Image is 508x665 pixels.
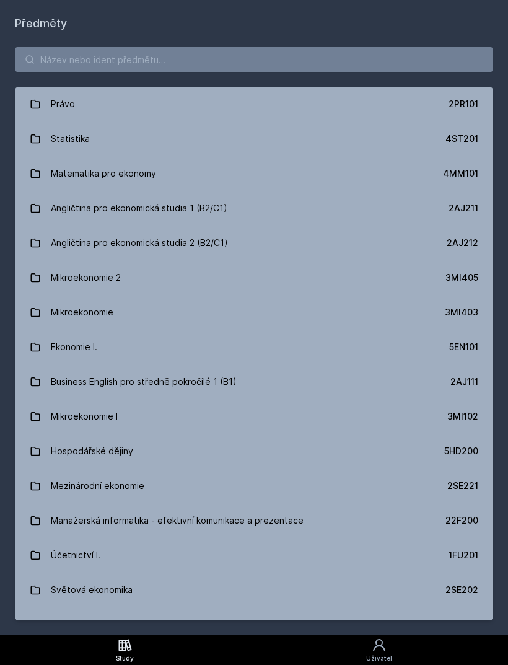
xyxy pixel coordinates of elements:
div: 4ST201 [445,133,478,145]
div: 5EN411 [449,619,478,631]
div: Právo [51,92,75,117]
a: Manažerská informatika - efektivní komunikace a prezentace 22F200 [15,503,493,538]
a: Mikroekonomie 3MI403 [15,295,493,330]
div: 22F200 [445,514,478,527]
div: Hospodářské dějiny [51,439,133,464]
div: Ekonomie II. [51,612,99,637]
a: Účetnictví I. 1FU201 [15,538,493,573]
a: Angličtina pro ekonomická studia 1 (B2/C1) 2AJ211 [15,191,493,226]
a: Statistika 4ST201 [15,121,493,156]
div: 2AJ211 [449,202,478,214]
div: 2AJ212 [447,237,478,249]
a: Angličtina pro ekonomická studia 2 (B2/C1) 2AJ212 [15,226,493,260]
div: Manažerská informatika - efektivní komunikace a prezentace [51,508,304,533]
a: Hospodářské dějiny 5HD200 [15,434,493,469]
div: Uživatel [366,654,392,663]
div: 1FU201 [449,549,478,562]
div: 3MI405 [445,271,478,284]
div: Angličtina pro ekonomická studia 1 (B2/C1) [51,196,227,221]
div: 3MI102 [447,410,478,423]
div: Účetnictví I. [51,543,100,568]
div: Statistika [51,126,90,151]
a: Ekonomie I. 5EN101 [15,330,493,364]
div: Business English pro středně pokročilé 1 (B1) [51,369,237,394]
div: Matematika pro ekonomy [51,161,156,186]
a: Mikroekonomie 2 3MI405 [15,260,493,295]
div: 2PR101 [449,98,478,110]
div: Angličtina pro ekonomická studia 2 (B2/C1) [51,231,228,255]
a: Mezinárodní ekonomie 2SE221 [15,469,493,503]
div: 2SE202 [445,584,478,596]
a: Světová ekonomika 2SE202 [15,573,493,607]
div: Mikroekonomie I [51,404,118,429]
a: Business English pro středně pokročilé 1 (B1) 2AJ111 [15,364,493,399]
div: 4MM101 [443,167,478,180]
a: Ekonomie II. 5EN411 [15,607,493,642]
div: 2SE221 [447,480,478,492]
div: Mezinárodní ekonomie [51,473,144,498]
div: 5EN101 [449,341,478,353]
a: Matematika pro ekonomy 4MM101 [15,156,493,191]
div: Mikroekonomie 2 [51,265,121,290]
div: Study [116,654,134,663]
div: 3MI403 [445,306,478,319]
h1: Předměty [15,15,493,32]
a: Právo 2PR101 [15,87,493,121]
div: Mikroekonomie [51,300,113,325]
div: Světová ekonomika [51,578,133,602]
div: Ekonomie I. [51,335,97,359]
div: 2AJ111 [450,376,478,388]
input: Název nebo ident předmětu… [15,47,493,72]
div: 5HD200 [444,445,478,457]
a: Mikroekonomie I 3MI102 [15,399,493,434]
